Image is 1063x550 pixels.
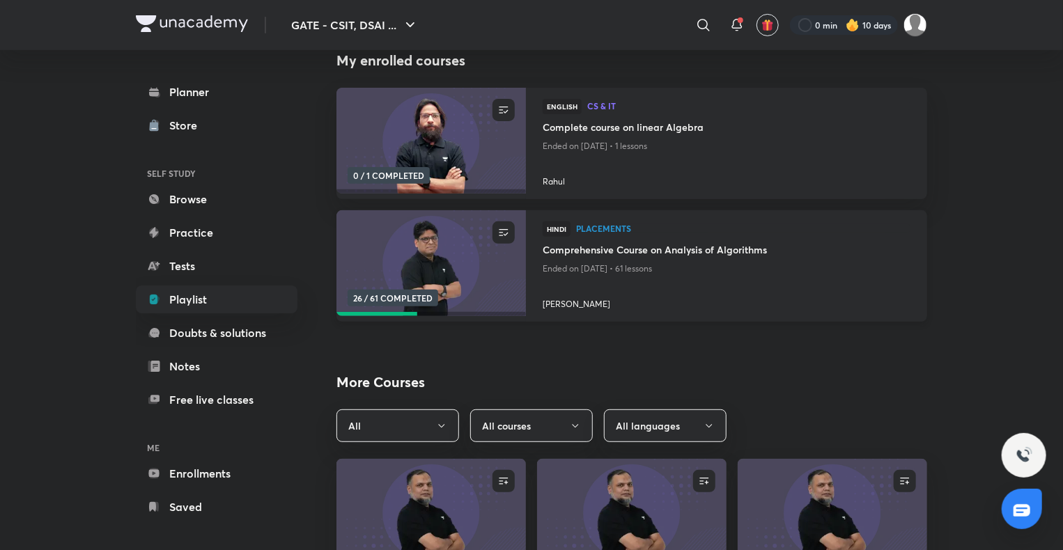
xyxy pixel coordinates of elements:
[587,102,910,110] span: CS & IT
[136,111,297,139] a: Store
[348,167,430,184] span: 0 / 1 COMPLETED
[334,87,527,195] img: new-thumbnail
[576,224,910,234] a: Placements
[846,18,860,32] img: streak
[136,352,297,380] a: Notes
[136,319,297,347] a: Doubts & solutions
[334,210,527,317] img: new-thumbnail
[136,493,297,521] a: Saved
[169,117,205,134] div: Store
[336,50,927,71] h4: My enrolled courses
[136,15,248,36] a: Company Logo
[336,210,526,322] a: new-thumbnail26 / 61 COMPLETED
[543,99,582,114] span: English
[336,372,927,393] h2: More Courses
[543,137,910,155] p: Ended on [DATE] • 1 lessons
[587,102,910,111] a: CS & IT
[283,11,427,39] button: GATE - CSIT, DSAI ...
[543,292,910,311] a: [PERSON_NAME]
[756,14,779,36] button: avatar
[1016,447,1032,464] img: ttu
[136,459,297,487] a: Enrollments
[336,409,459,442] button: All
[903,13,927,37] img: Somya P
[136,285,297,313] a: Playlist
[136,185,297,213] a: Browse
[136,436,297,459] h6: ME
[543,170,910,188] a: Rahul
[136,219,297,246] a: Practice
[543,221,571,237] span: Hindi
[336,88,526,199] a: new-thumbnail0 / 1 COMPLETED
[470,409,593,442] button: All courses
[136,78,297,106] a: Planner
[348,290,438,306] span: 26 / 61 COMPLETED
[576,224,910,233] span: Placements
[543,260,910,278] p: Ended on [DATE] • 61 lessons
[543,120,910,137] a: Complete course on linear Algebra
[761,19,774,31] img: avatar
[136,386,297,414] a: Free live classes
[543,242,910,260] a: Comprehensive Course on Analysis of Algorithms
[136,162,297,185] h6: SELF STUDY
[604,409,727,442] button: All languages
[136,15,248,32] img: Company Logo
[136,252,297,280] a: Tests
